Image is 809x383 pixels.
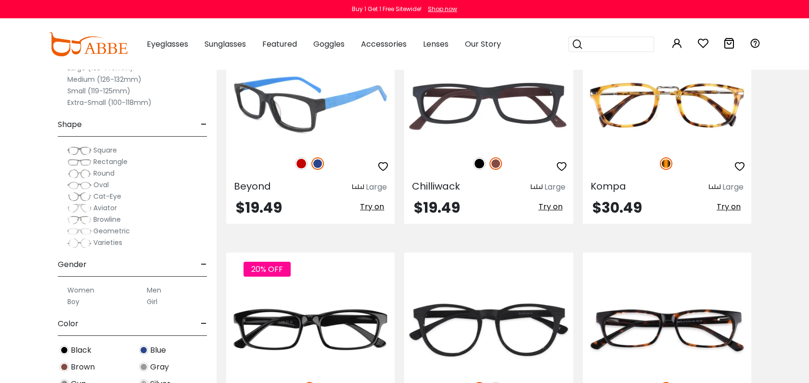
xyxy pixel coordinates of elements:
span: 20% OFF [244,262,291,277]
img: Blue [311,157,324,170]
span: Goggles [313,38,345,50]
label: Extra-Small (100-118mm) [67,97,152,108]
img: Browline.png [67,215,91,225]
div: Buy 1 Get 1 Free Sitewide! [352,5,422,13]
span: Round [93,168,115,178]
img: Tortoise [660,157,672,170]
div: Large [366,181,387,193]
img: Black [60,345,69,355]
span: Color [58,312,78,335]
label: Men [147,284,161,296]
span: Try on [539,201,563,212]
img: Rectangle.png [67,157,91,167]
span: Eyeglasses [147,38,188,50]
img: Black Pacific - TR ,Universal Bridge Fit [404,287,573,371]
span: - [201,312,207,335]
img: Oval.png [67,180,91,190]
img: Gray [139,362,148,371]
span: $19.49 [414,197,460,218]
span: Square [93,145,117,155]
span: - [201,113,207,136]
img: Brown [489,157,502,170]
span: Geometric [93,226,130,236]
span: Kompa [591,179,626,193]
img: Black Enya - Acetate ,Universal Bridge Fit [226,287,395,371]
img: Aviator.png [67,204,91,213]
label: Small (119-125mm) [67,85,130,97]
span: Chilliwack [412,179,460,193]
span: Rectangle [93,157,128,166]
span: Sunglasses [205,38,246,50]
label: Medium (126-132mm) [67,74,141,85]
span: - [201,253,207,276]
span: Browline [93,215,121,224]
img: Round.png [67,169,91,179]
span: Oval [93,180,109,190]
img: Varieties.png [67,238,91,248]
span: Beyond [234,179,271,193]
label: Girl [147,296,157,307]
img: Brown [60,362,69,371]
span: Shape [58,113,82,136]
img: abbeglasses.com [49,32,128,56]
span: Gray [150,361,169,373]
img: size ruler [709,184,720,191]
span: Our Story [465,38,501,50]
img: Red [295,157,308,170]
img: Tortoise Kompa - Acetate ,Adjust Nose Pads [583,63,751,147]
img: Black [473,157,486,170]
img: Square.png [67,146,91,155]
div: Shop now [428,5,457,13]
img: Geometric.png [67,227,91,236]
img: Cat-Eye.png [67,192,91,202]
span: Black [71,345,91,356]
label: Boy [67,296,79,307]
span: Brown [71,361,95,373]
img: Blue Beyond - TR ,Universal Bridge Fit [226,63,395,147]
label: Women [67,284,94,296]
div: Large [722,181,744,193]
img: Brown Chilliwack - TR ,Universal Bridge Fit [404,63,573,147]
button: Try on [357,201,387,213]
span: $19.49 [236,197,282,218]
span: Try on [360,201,384,212]
span: Cat-Eye [93,191,121,201]
span: Featured [262,38,297,50]
button: Try on [536,201,565,213]
button: Try on [714,201,744,213]
span: Blue [150,345,166,356]
span: Aviator [93,203,117,213]
img: size ruler [352,184,364,191]
img: Blue [139,345,148,355]
img: size ruler [531,184,542,191]
span: $30.49 [592,197,642,218]
span: Try on [717,201,741,212]
span: Lenses [423,38,449,50]
img: Tortoise Villeneuve - TR ,Universal Bridge Fit [583,287,751,371]
a: Shop now [423,5,457,13]
span: Varieties [93,238,122,247]
span: Accessories [361,38,407,50]
div: Large [544,181,565,193]
span: Gender [58,253,87,276]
